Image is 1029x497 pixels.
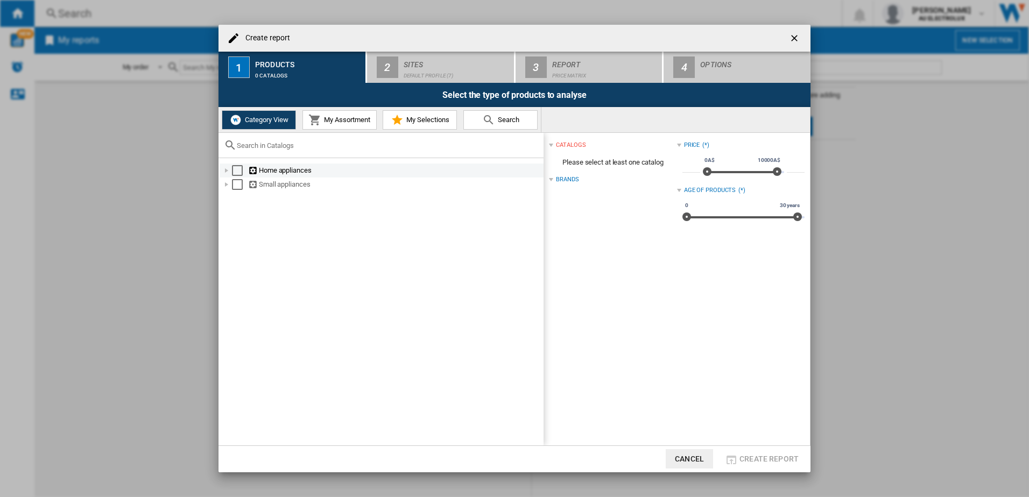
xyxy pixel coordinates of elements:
div: Report [552,56,658,67]
div: 1 [228,56,250,78]
div: Home appliances [248,165,542,176]
button: Search [463,110,538,130]
button: Category View [222,110,296,130]
button: 1 Products 0 catalogs [219,52,367,83]
div: catalogs [556,141,586,150]
div: Price [684,141,700,150]
div: Products [255,56,361,67]
span: My Selections [404,116,449,124]
input: Search in Catalogs [237,141,538,150]
span: 10000A$ [756,156,782,165]
div: 3 [525,56,547,78]
ng-md-icon: getI18NText('BUTTONS.CLOSE_DIALOG') [789,33,802,46]
div: Select the type of products to analyse [219,83,810,107]
div: Default profile (7) [404,67,510,79]
div: 2 [377,56,398,78]
md-checkbox: Select [232,179,248,190]
span: Category View [242,116,288,124]
div: Price Matrix [552,67,658,79]
button: Cancel [666,449,713,468]
button: getI18NText('BUTTONS.CLOSE_DIALOG') [785,27,806,49]
h4: Create report [240,33,290,44]
div: 4 [673,56,695,78]
button: My Selections [383,110,457,130]
button: Create report [722,449,802,468]
div: 0 catalogs [255,67,361,79]
button: 3 Report Price Matrix [516,52,664,83]
span: My Assortment [321,116,370,124]
span: 0A$ [703,156,716,165]
md-checkbox: Select [232,165,248,176]
span: Please select at least one catalog [549,152,676,173]
div: Age of products [684,186,736,195]
span: 0 [683,201,690,210]
div: Small appliances [248,179,542,190]
span: 30 years [778,201,801,210]
span: Search [495,116,519,124]
div: Brands [556,175,579,184]
span: Create report [739,455,799,463]
button: My Assortment [302,110,377,130]
div: Options [700,56,806,67]
div: Sites [404,56,510,67]
button: 2 Sites Default profile (7) [367,52,515,83]
img: wiser-icon-white.png [229,113,242,126]
button: 4 Options [664,52,810,83]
